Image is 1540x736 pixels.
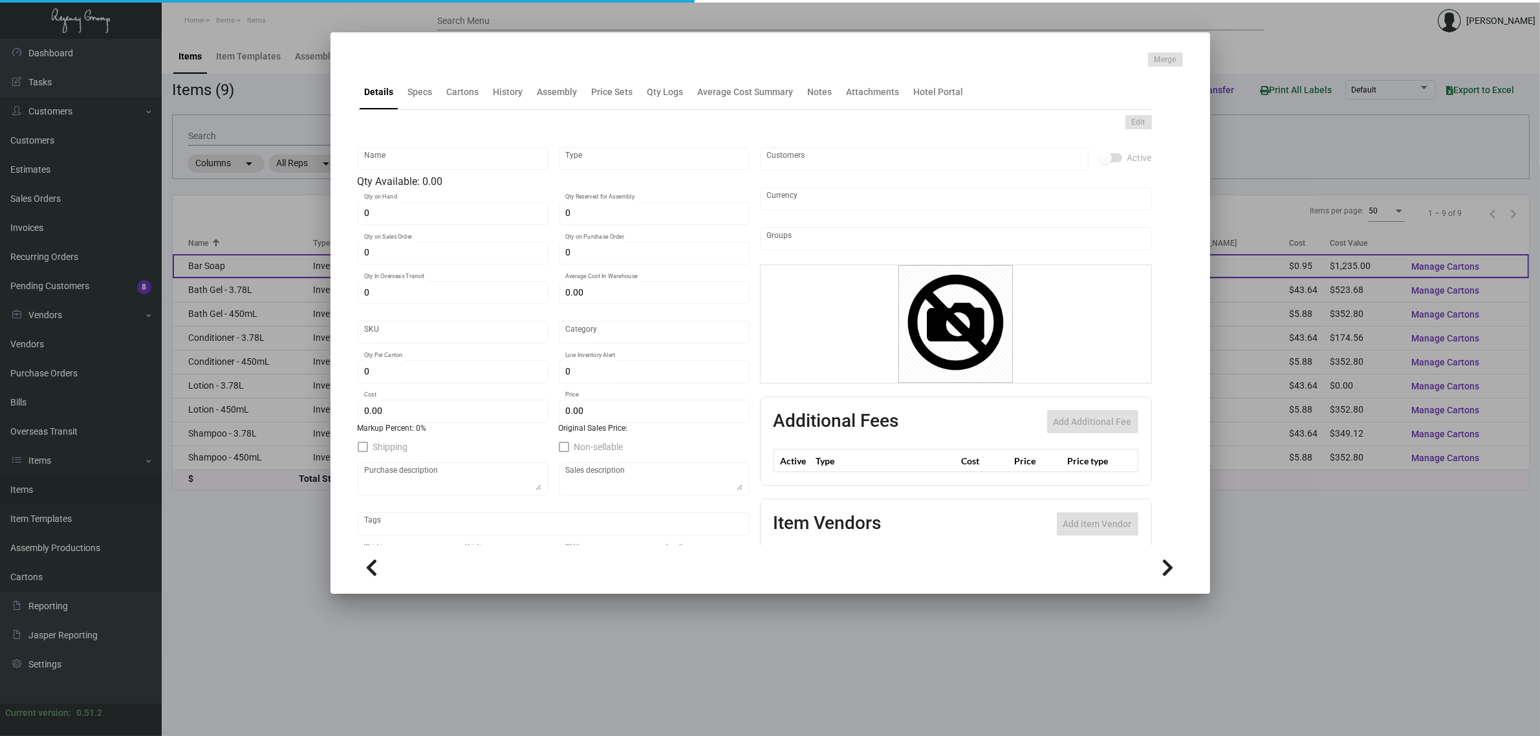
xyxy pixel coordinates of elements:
input: Add new.. [766,154,1081,164]
div: 0.51.2 [76,706,102,720]
div: Cartons [447,85,479,99]
h2: Item Vendors [774,512,882,536]
div: History [493,85,523,99]
button: Merge [1148,52,1183,67]
span: Merge [1155,54,1177,65]
div: Assembly [537,85,578,99]
div: Specs [408,85,433,99]
div: Notes [808,85,832,99]
span: Edit [1132,117,1145,128]
th: Type [813,449,958,472]
button: Edit [1125,115,1152,129]
span: Non-sellable [574,439,624,455]
span: Shipping [373,439,408,455]
th: Active [774,449,813,472]
div: Current version: [5,706,71,720]
div: Details [365,85,394,99]
div: Average Cost Summary [698,85,794,99]
div: Qty Logs [647,85,684,99]
div: Hotel Portal [914,85,964,99]
th: Cost [958,449,1011,472]
div: Qty Available: 0.00 [358,174,750,189]
button: Add Additional Fee [1047,410,1138,433]
h2: Additional Fees [774,410,899,433]
button: Add item Vendor [1057,512,1138,536]
span: Active [1127,150,1152,166]
div: Price Sets [592,85,633,99]
input: Add new.. [766,233,1145,244]
div: Attachments [847,85,900,99]
span: Add Additional Fee [1054,417,1132,427]
span: Add item Vendor [1063,519,1132,529]
th: Price type [1064,449,1122,472]
th: Price [1011,449,1064,472]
